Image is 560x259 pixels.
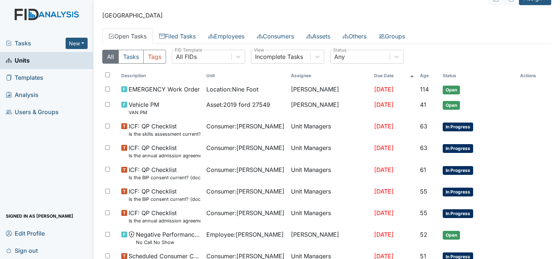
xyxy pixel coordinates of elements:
a: Filed Tasks [153,29,202,44]
span: Open [443,231,460,240]
span: [DATE] [374,231,394,238]
th: Toggle SortBy [203,70,288,82]
span: ICF: QP Checklist Is the BIP consent current? (document the date, BIP number in the comment section) [129,187,200,203]
th: Actions [517,70,551,82]
span: 63 [420,123,427,130]
td: Unit Managers [288,162,371,184]
span: [DATE] [374,209,394,217]
td: Unit Managers [288,119,371,140]
span: 114 [420,86,429,93]
a: Open Tasks [102,29,153,44]
td: [PERSON_NAME] [288,227,371,249]
span: Sign out [6,245,38,256]
span: 61 [420,166,426,173]
span: Consumer : [PERSON_NAME] [206,122,284,131]
span: [DATE] [374,166,394,173]
th: Toggle SortBy [371,70,417,82]
span: [DATE] [374,86,394,93]
span: 52 [420,231,427,238]
span: Consumer : [PERSON_NAME] [206,187,284,196]
span: [DATE] [374,101,394,108]
p: [GEOGRAPHIC_DATA] [102,11,551,20]
button: Tags [143,50,166,64]
button: Tasks [118,50,144,64]
input: Toggle All Rows Selected [105,72,110,77]
small: Is the annual admission agreement current? (document the date in the comment section) [129,217,200,224]
span: Employee : [PERSON_NAME] [206,230,284,239]
td: Unit Managers [288,140,371,162]
span: EMERGENCY Work Order [129,85,200,94]
small: VAN PM [129,109,159,116]
small: No Call No Show [136,239,200,246]
a: Others [336,29,373,44]
span: Vehicle PM VAN PM [129,100,159,116]
span: [DATE] [374,188,394,195]
span: ICF: QP Checklist Is the skills assessment current? (document the date in the comment section) [129,122,200,138]
span: In Progress [443,123,473,131]
a: Consumers [251,29,300,44]
th: Assignee [288,70,371,82]
span: [DATE] [374,123,394,130]
div: Any [334,52,345,61]
small: Is the BIP consent current? (document the date, BIP number in the comment section) [129,174,200,181]
span: In Progress [443,166,473,175]
small: Is the BIP consent current? (document the date, BIP number in the comment section) [129,196,200,203]
div: All FIDs [176,52,197,61]
th: Toggle SortBy [118,70,203,82]
span: In Progress [443,144,473,153]
a: Groups [373,29,411,44]
td: [PERSON_NAME] [288,82,371,97]
span: In Progress [443,188,473,196]
span: [DATE] [374,144,394,151]
a: Employees [202,29,251,44]
td: Unit Managers [288,184,371,206]
span: Open [443,86,460,94]
span: In Progress [443,209,473,218]
span: Negative Performance Review No Call No Show [136,230,200,246]
button: All [102,50,119,64]
span: ICF: QP Checklist Is the annual admission agreement current? (document the date in the comment se... [129,143,200,159]
span: Units [6,55,30,66]
th: Toggle SortBy [417,70,440,82]
th: Toggle SortBy [440,70,517,82]
td: Unit Managers [288,206,371,227]
small: Is the annual admission agreement current? (document the date in the comment section) [129,152,200,159]
a: Tasks [6,39,66,48]
span: ICF: QP Checklist Is the BIP consent current? (document the date, BIP number in the comment section) [129,165,200,181]
span: ICF: QP Checklist Is the annual admission agreement current? (document the date in the comment se... [129,209,200,224]
span: Templates [6,72,43,83]
div: Incomplete Tasks [255,52,303,61]
span: Asset : 2019 ford 27549 [206,100,270,109]
span: Location : Nine Foot [206,85,258,94]
span: 55 [420,188,427,195]
span: Consumer : [PERSON_NAME] [206,165,284,174]
span: Consumer : [PERSON_NAME] [206,143,284,152]
span: Open [443,101,460,110]
td: [PERSON_NAME] [288,97,371,119]
span: Users & Groups [6,106,59,118]
button: New [66,38,88,49]
span: Edit Profile [6,228,45,239]
small: Is the skills assessment current? (document the date in the comment section) [129,131,200,138]
a: Assets [300,29,336,44]
span: 55 [420,209,427,217]
span: Signed in as [PERSON_NAME] [6,210,73,222]
span: 41 [420,101,426,108]
span: 63 [420,144,427,151]
span: Analysis [6,89,38,101]
div: Type filter [102,50,166,64]
span: Consumer : [PERSON_NAME] [206,209,284,217]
